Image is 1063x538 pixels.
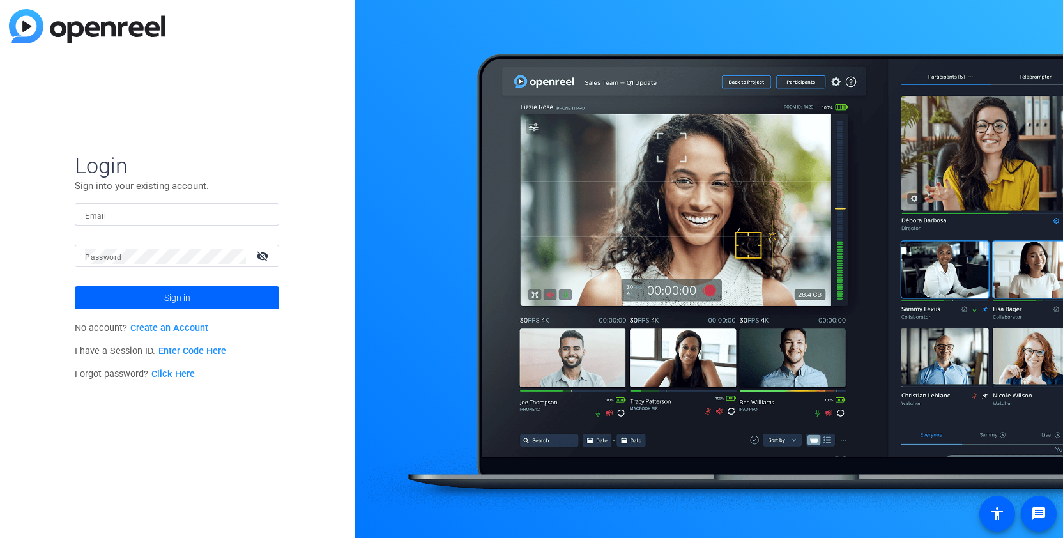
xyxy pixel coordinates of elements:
[75,369,195,380] span: Forgot password?
[9,9,165,43] img: blue-gradient.svg
[75,346,226,357] span: I have a Session ID.
[75,286,279,309] button: Sign in
[164,282,190,314] span: Sign in
[75,152,279,179] span: Login
[130,323,208,334] a: Create an Account
[85,253,121,262] mat-label: Password
[158,346,226,357] a: Enter Code Here
[1031,506,1046,521] mat-icon: message
[85,207,269,222] input: Enter Email Address
[75,323,208,334] span: No account?
[249,247,279,265] mat-icon: visibility_off
[151,369,195,380] a: Click Here
[75,179,279,193] p: Sign into your existing account.
[990,506,1005,521] mat-icon: accessibility
[85,211,106,220] mat-label: Email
